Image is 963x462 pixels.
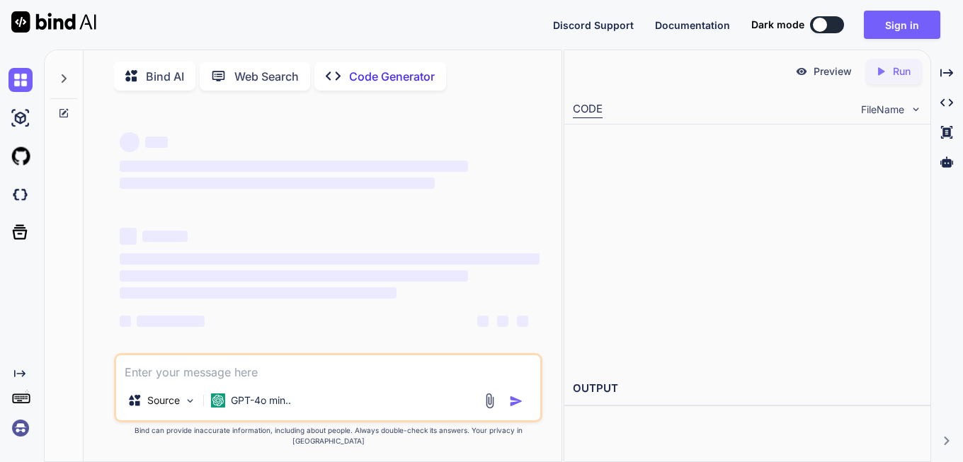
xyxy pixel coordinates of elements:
span: Documentation [655,19,730,31]
p: Preview [814,64,852,79]
span: ‌ [145,137,168,148]
p: Bind can provide inaccurate information, including about people. Always double-check its answers.... [114,425,542,446]
p: Web Search [234,68,299,85]
p: GPT-4o min.. [231,393,291,408]
img: signin [8,416,33,440]
p: Bind AI [146,68,184,85]
span: ‌ [120,132,139,152]
img: chevron down [910,103,922,115]
img: githubLight [8,144,33,168]
span: Discord Support [553,19,634,31]
img: GPT-4o mini [211,393,225,408]
img: darkCloudIdeIcon [8,183,33,207]
div: CODE [573,101,603,118]
p: Source [147,393,180,408]
img: chat [8,68,33,92]
span: ‌ [477,316,489,327]
img: Bind AI [11,11,96,33]
span: ‌ [120,161,467,172]
p: Run [893,64,911,79]
span: ‌ [142,231,188,242]
span: ‌ [120,253,539,265]
span: ‌ [120,178,434,189]
span: ‌ [120,316,131,327]
span: Dark mode [751,18,804,32]
img: attachment [481,393,498,409]
img: ai-studio [8,106,33,130]
span: ‌ [497,316,508,327]
img: preview [795,65,808,78]
h2: OUTPUT [564,372,930,405]
span: FileName [861,103,904,117]
button: Sign in [864,11,940,39]
span: ‌ [120,287,397,299]
img: Pick Models [184,395,196,407]
span: ‌ [517,316,528,327]
button: Documentation [655,18,730,33]
p: Code Generator [349,68,435,85]
span: ‌ [137,316,205,327]
img: icon [509,394,523,408]
span: ‌ [120,228,137,245]
button: Discord Support [553,18,634,33]
span: ‌ [120,270,467,282]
